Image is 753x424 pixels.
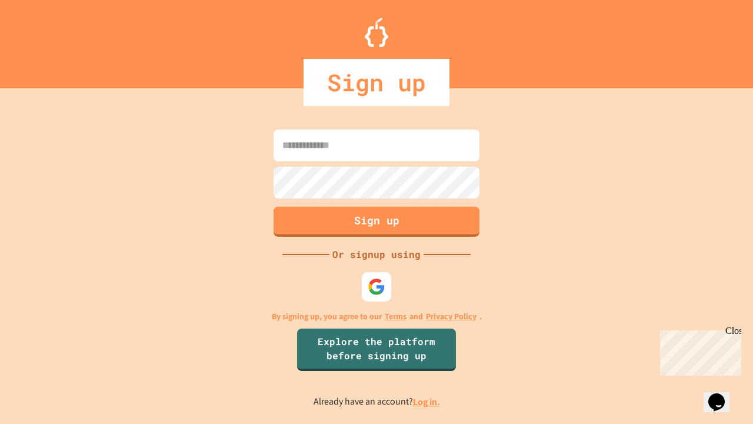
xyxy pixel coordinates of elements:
[385,310,407,323] a: Terms
[274,207,479,237] button: Sign up
[329,247,424,261] div: Or signup using
[365,18,388,47] img: Logo.svg
[297,329,456,371] a: Explore the platform before signing up
[426,310,477,323] a: Privacy Policy
[413,396,440,408] a: Log in.
[5,5,81,75] div: Chat with us now!Close
[704,377,741,412] iframe: chat widget
[314,395,440,409] p: Already have an account?
[272,310,482,323] p: By signing up, you agree to our and .
[304,59,449,106] div: Sign up
[655,326,741,376] iframe: chat widget
[368,278,385,296] img: google-icon.svg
